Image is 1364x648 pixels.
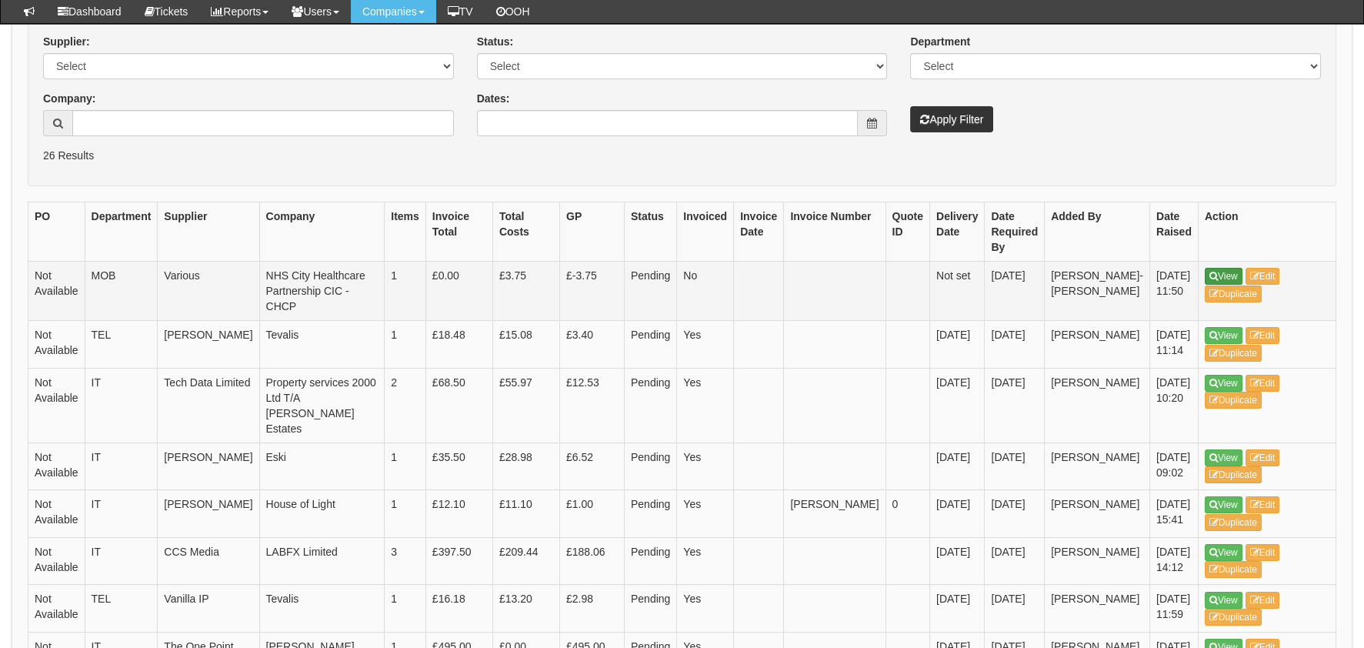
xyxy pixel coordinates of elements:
[259,443,385,490] td: Eski
[1045,537,1150,585] td: [PERSON_NAME]
[28,585,85,633] td: Not Available
[677,368,734,443] td: Yes
[1149,261,1198,320] td: [DATE] 11:50
[259,537,385,585] td: LABFX Limited
[885,490,929,538] td: 0
[1246,449,1280,466] a: Edit
[259,585,385,633] td: Tevalis
[28,537,85,585] td: Not Available
[158,443,259,490] td: [PERSON_NAME]
[1205,592,1242,609] a: View
[885,202,929,261] th: Quote ID
[492,320,559,368] td: £15.08
[1045,320,1150,368] td: [PERSON_NAME]
[559,490,624,538] td: £1.00
[559,443,624,490] td: £6.52
[158,490,259,538] td: [PERSON_NAME]
[492,490,559,538] td: £11.10
[43,148,1321,163] p: 26 Results
[1149,537,1198,585] td: [DATE] 14:12
[1045,202,1150,261] th: Added By
[734,202,784,261] th: Invoice Date
[624,585,676,633] td: Pending
[985,443,1045,490] td: [DATE]
[385,537,426,585] td: 3
[259,320,385,368] td: Tevalis
[477,91,510,106] label: Dates:
[1149,585,1198,633] td: [DATE] 11:59
[1246,592,1280,609] a: Edit
[1205,345,1262,362] a: Duplicate
[259,368,385,443] td: Property services 2000 Ltd T/A [PERSON_NAME] Estates
[677,202,734,261] th: Invoiced
[929,261,984,320] td: Not set
[1045,368,1150,443] td: [PERSON_NAME]
[425,490,492,538] td: £12.10
[1246,496,1280,513] a: Edit
[559,537,624,585] td: £188.06
[559,320,624,368] td: £3.40
[677,443,734,490] td: Yes
[385,443,426,490] td: 1
[492,443,559,490] td: £28.98
[43,91,95,106] label: Company:
[28,368,85,443] td: Not Available
[85,585,158,633] td: TEL
[624,320,676,368] td: Pending
[985,261,1045,320] td: [DATE]
[1149,443,1198,490] td: [DATE] 09:02
[559,202,624,261] th: GP
[492,368,559,443] td: £55.97
[492,202,559,261] th: Total Costs
[1246,375,1280,392] a: Edit
[1205,544,1242,561] a: View
[910,34,970,49] label: Department
[624,368,676,443] td: Pending
[559,585,624,633] td: £2.98
[1045,443,1150,490] td: [PERSON_NAME]
[1205,375,1242,392] a: View
[425,202,492,261] th: Invoice Total
[985,537,1045,585] td: [DATE]
[1246,327,1280,344] a: Edit
[1246,544,1280,561] a: Edit
[1045,490,1150,538] td: [PERSON_NAME]
[1045,261,1150,320] td: [PERSON_NAME]-[PERSON_NAME]
[677,320,734,368] td: Yes
[784,202,885,261] th: Invoice Number
[425,585,492,633] td: £16.18
[677,585,734,633] td: Yes
[259,261,385,320] td: NHS City Healthcare Partnership CIC - CHCP
[425,443,492,490] td: £35.50
[559,368,624,443] td: £12.53
[385,585,426,633] td: 1
[929,202,984,261] th: Delivery Date
[1198,202,1336,261] th: Action
[677,261,734,320] td: No
[158,202,259,261] th: Supplier
[929,443,984,490] td: [DATE]
[985,320,1045,368] td: [DATE]
[1205,286,1262,302] a: Duplicate
[28,202,85,261] th: PO
[1205,496,1242,513] a: View
[985,368,1045,443] td: [DATE]
[385,202,426,261] th: Items
[1205,268,1242,285] a: View
[985,202,1045,261] th: Date Required By
[929,537,984,585] td: [DATE]
[985,585,1045,633] td: [DATE]
[1149,490,1198,538] td: [DATE] 15:41
[624,443,676,490] td: Pending
[910,106,993,132] button: Apply Filter
[425,537,492,585] td: £397.50
[1205,466,1262,483] a: Duplicate
[1205,514,1262,531] a: Duplicate
[385,320,426,368] td: 1
[784,490,885,538] td: [PERSON_NAME]
[492,261,559,320] td: £3.75
[425,320,492,368] td: £18.48
[425,261,492,320] td: £0.00
[259,490,385,538] td: House of Light
[1246,268,1280,285] a: Edit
